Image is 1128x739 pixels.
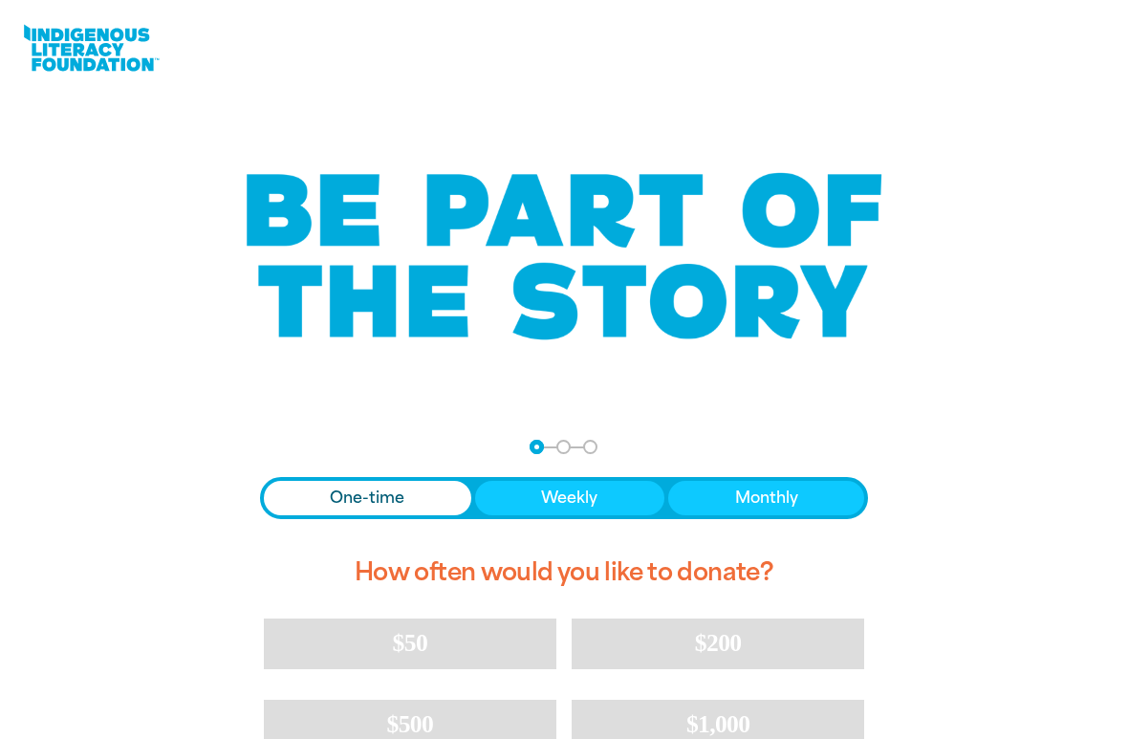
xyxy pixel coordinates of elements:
div: Donation frequency [260,477,869,519]
button: $200 [572,619,864,668]
span: $200 [695,629,742,657]
span: Monthly [735,487,798,510]
button: Navigate to step 1 of 3 to enter your donation amount [530,440,544,454]
h2: How often would you like to donate? [260,542,869,603]
button: Weekly [475,481,664,515]
span: $1,000 [686,710,750,738]
button: One-time [264,481,471,515]
span: $500 [387,710,434,738]
span: $50 [393,629,427,657]
img: Be part of the story [229,135,899,379]
button: Navigate to step 2 of 3 to enter your details [556,440,571,454]
span: Weekly [541,487,597,510]
button: $50 [264,619,556,668]
button: Navigate to step 3 of 3 to enter your payment details [583,440,597,454]
button: Monthly [668,481,864,515]
span: One-time [330,487,404,510]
